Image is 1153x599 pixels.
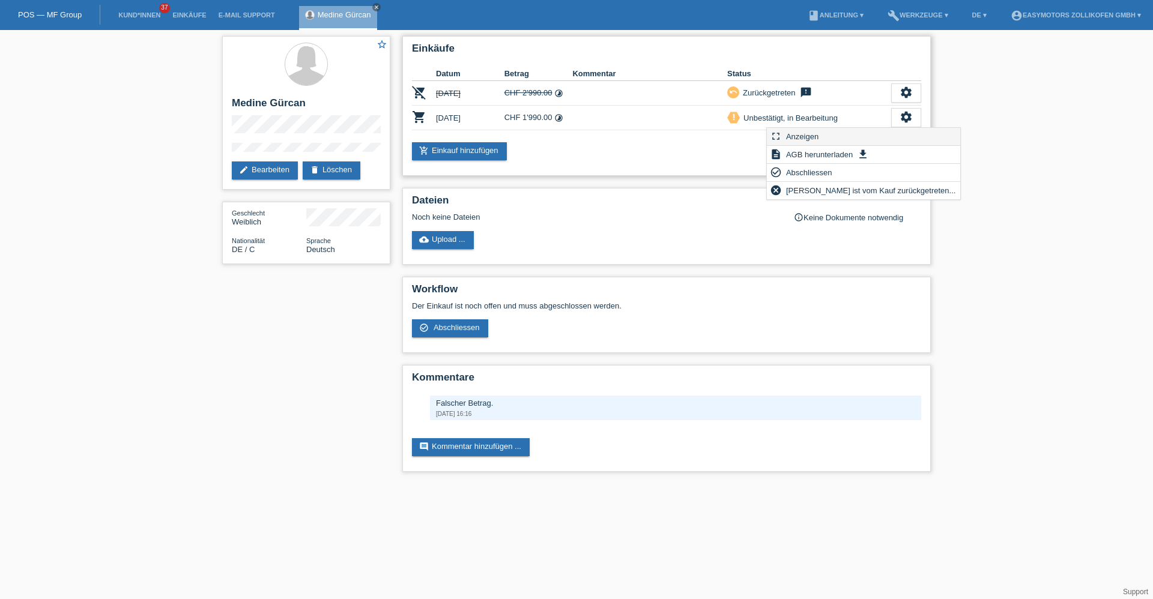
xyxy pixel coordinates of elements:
[412,212,779,221] div: Noch keine Dateien
[306,237,331,244] span: Sprache
[232,97,381,115] h2: Medine Gürcan
[739,86,795,99] div: Zurückgetreten
[159,3,170,13] span: 37
[799,86,813,98] i: feedback
[802,11,870,19] a: bookAnleitung ▾
[374,4,380,10] i: close
[794,212,803,222] i: info_outline
[436,81,504,106] td: [DATE]
[310,165,319,175] i: delete
[377,39,387,52] a: star_border
[554,89,563,98] i: Fixe Raten (24 Raten)
[966,11,993,19] a: DE ▾
[303,161,360,179] a: deleteLöschen
[213,11,281,19] a: E-Mail Support
[412,231,474,249] a: cloud_uploadUpload ...
[727,67,891,81] th: Status
[504,67,573,81] th: Betrag
[1011,10,1023,22] i: account_circle
[882,11,954,19] a: buildWerkzeuge ▾
[436,106,504,130] td: [DATE]
[18,10,82,19] a: POS — MF Group
[436,411,915,417] div: [DATE] 16:16
[306,245,335,254] span: Deutsch
[232,208,306,226] div: Weiblich
[504,106,573,130] td: CHF 1'990.00
[166,11,212,19] a: Einkäufe
[729,88,737,96] i: undo
[436,399,915,408] div: Falscher Betrag.
[419,323,429,333] i: check_circle_outline
[900,110,913,124] i: settings
[900,86,913,99] i: settings
[412,319,488,337] a: check_circle_outline Abschliessen
[436,67,504,81] th: Datum
[232,245,255,254] span: Deutschland / C / 01.07.2007
[784,129,820,143] span: Anzeigen
[318,10,371,19] a: Medine Gürcan
[412,283,921,301] h2: Workflow
[1005,11,1147,19] a: account_circleEasymotors Zollikofen GmbH ▾
[740,112,838,124] div: Unbestätigt, in Bearbeitung
[554,113,563,122] i: Fixe Raten (12 Raten)
[372,3,381,11] a: close
[794,212,921,222] div: Keine Dokumente notwendig
[412,142,507,160] a: add_shopping_cartEinkauf hinzufügen
[434,323,480,332] span: Abschliessen
[808,10,820,22] i: book
[112,11,166,19] a: Kund*innen
[770,130,782,142] i: fullscreen
[239,165,249,175] i: edit
[784,147,855,161] span: AGB herunterladen
[572,67,727,81] th: Kommentar
[412,372,921,390] h2: Kommentare
[770,166,782,178] i: check_circle_outline
[730,113,738,121] i: priority_high
[232,237,265,244] span: Nationalität
[770,148,782,160] i: description
[412,301,921,310] p: Der Einkauf ist noch offen und muss abgeschlossen werden.
[412,438,530,456] a: commentKommentar hinzufügen ...
[377,39,387,50] i: star_border
[412,43,921,61] h2: Einkäufe
[412,85,426,100] i: POSP00027004
[232,209,265,217] span: Geschlecht
[419,146,429,155] i: add_shopping_cart
[888,10,900,22] i: build
[419,442,429,451] i: comment
[504,81,573,106] td: CHF 2'990.00
[232,161,298,179] a: editBearbeiten
[412,110,426,124] i: POSP00027015
[1123,588,1148,596] a: Support
[419,235,429,244] i: cloud_upload
[412,194,921,212] h2: Dateien
[784,165,834,179] span: Abschliessen
[857,148,869,160] i: get_app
